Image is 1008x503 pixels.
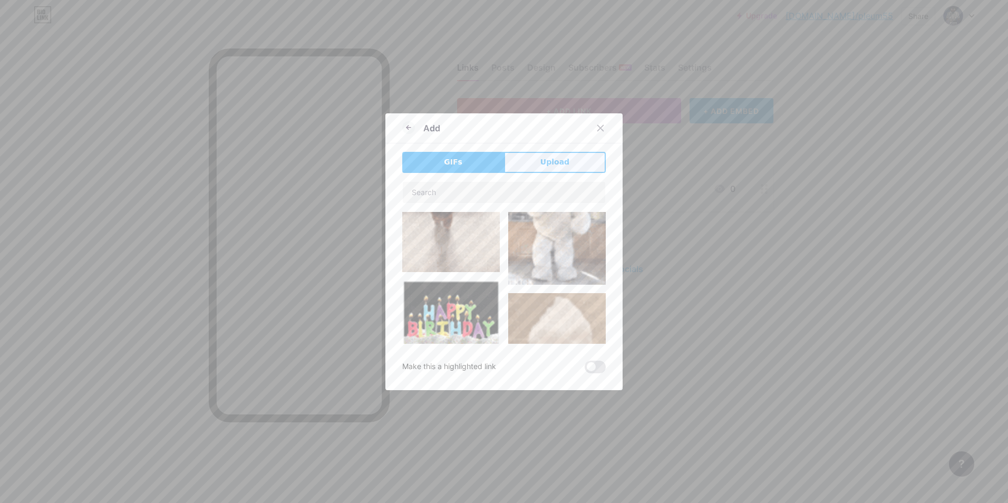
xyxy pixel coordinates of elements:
button: Upload [504,152,606,173]
img: Gihpy [508,293,606,467]
div: Add [423,122,440,134]
div: Make this a highlighted link [402,361,496,373]
input: Search [403,182,605,203]
button: GIFs [402,152,504,173]
span: Upload [540,157,569,168]
img: Gihpy [402,280,500,351]
span: GIFs [444,157,462,168]
img: Gihpy [508,160,606,285]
